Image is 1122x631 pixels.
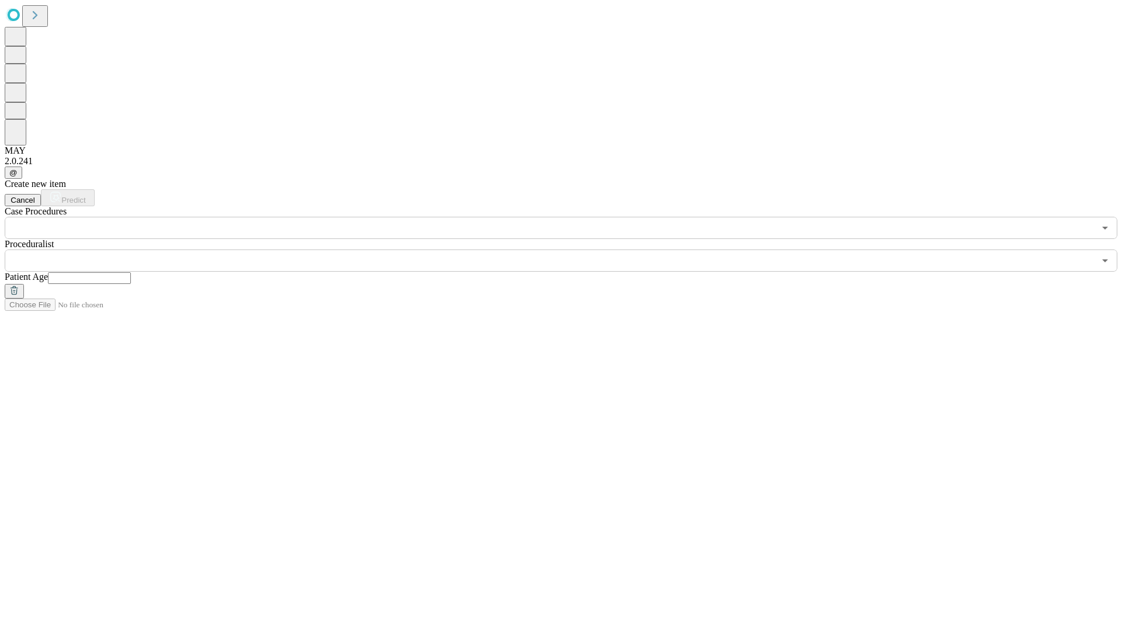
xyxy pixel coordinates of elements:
[9,168,18,177] span: @
[61,196,85,204] span: Predict
[5,179,66,189] span: Create new item
[1097,252,1113,269] button: Open
[5,206,67,216] span: Scheduled Procedure
[5,145,1117,156] div: MAY
[1097,220,1113,236] button: Open
[5,239,54,249] span: Proceduralist
[5,167,22,179] button: @
[41,189,95,206] button: Predict
[11,196,35,204] span: Cancel
[5,272,48,282] span: Patient Age
[5,156,1117,167] div: 2.0.241
[5,194,41,206] button: Cancel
